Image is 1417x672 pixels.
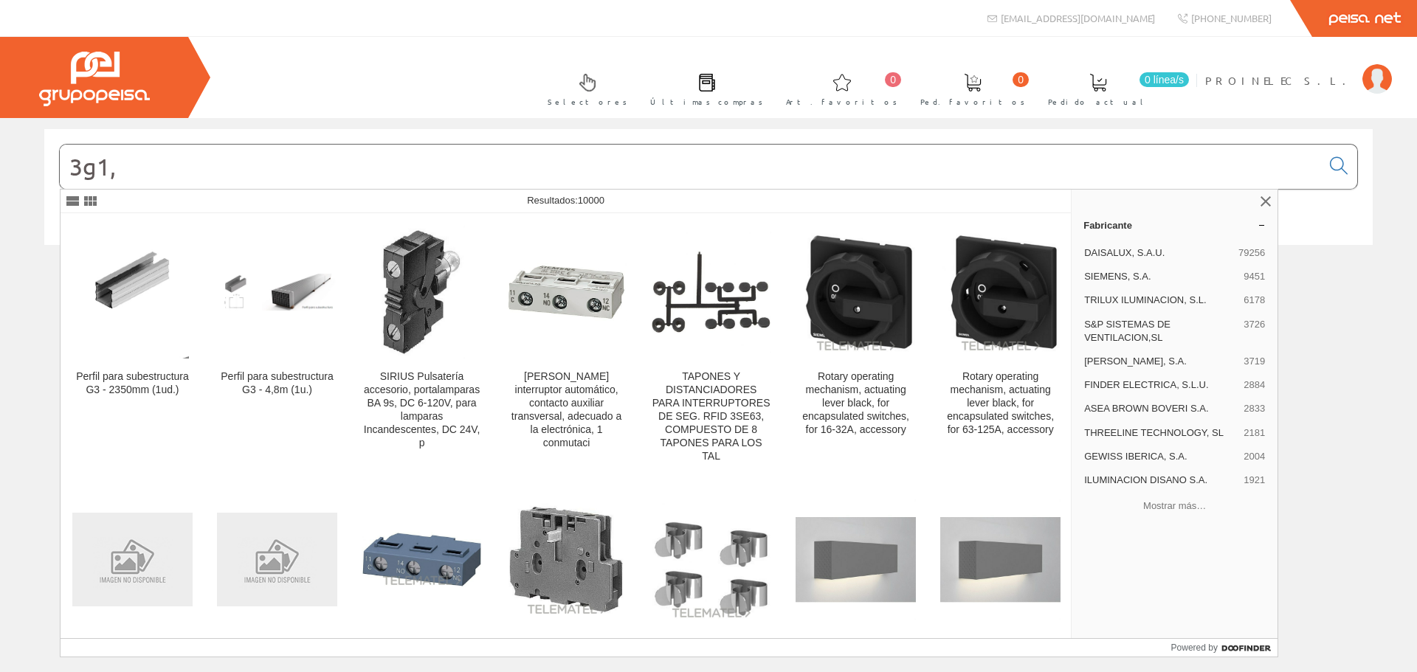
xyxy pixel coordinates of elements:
[217,274,337,311] img: Perfil para subestructura G3 - 4,8m (1u.)
[72,370,193,397] div: Perfil para subestructura G3 - 2350mm (1ud.)
[1078,493,1272,518] button: Mostrar más…
[1084,402,1238,415] span: ASEA BROWN BOVERI S.A.
[217,370,337,397] div: Perfil para subestructura G3 - 4,8m (1u.)
[784,214,928,480] a: Rotary operating mechanism, actuating lever black, for encapsulated switches, for 16-32A, accesso...
[940,370,1061,437] div: Rotary operating mechanism, actuating lever black, for encapsulated switches, for 63-125A, accessory
[506,503,627,617] img: BLOQUE CONTACTORES AUXILIARES PARA CONMUTACION DE BOBINAS CON CONEXION ECONOMIZADORA DC CON CONEXION
[205,214,349,480] a: Perfil para subestructura G3 - 4,8m (1u.) Perfil para subestructura G3 - 4,8m (1u.)
[217,513,337,606] img: Resistencia adicional, 3,5 Ohmios
[796,370,916,437] div: Rotary operating mechanism, actuating lever black, for encapsulated switches, for 16-32A, accessory
[639,214,783,480] a: TAPONES Y DISTANCIADORES PARA INTERRUPTORES DE SEG. RFID 3SE63, COMPUESTO DE 8 TAPONES PARA LOS T...
[506,263,627,322] img: SIRIUS interruptor automático, contacto auxiliar transversal, adecuado a la electrónica, 1 conmutaci
[651,370,771,463] div: TAPONES Y DISTANCIADORES PARA INTERRUPTORES DE SEG. RFID 3SE63, COMPUESTO DE 8 TAPONES PARA LOS TAL
[217,637,337,664] div: Resistencia adicional, 3,5 Ohmios
[39,52,150,106] img: Grupo Peisa
[1244,355,1265,368] span: 3719
[362,532,482,587] img: SIRIUS Innovations 1 conmutado transversal para electrónica ., conexión tornillo, interruptores S00/
[940,232,1061,352] img: Rotary operating mechanism, actuating lever black, for encapsulated switches, for 63-125A, accessory
[1244,450,1265,463] span: 2004
[527,195,604,206] span: Resultados:
[786,94,897,109] span: Art. favoritos
[578,195,604,206] span: 10000
[1191,12,1272,24] span: [PHONE_NUMBER]
[1244,318,1265,344] span: 3726
[533,61,635,115] a: Selectores
[76,226,189,358] img: Perfil para subestructura G3 - 2350mm (1ud.)
[61,214,204,480] a: Perfil para subestructura G3 - 2350mm (1ud.) Perfil para subestructura G3 - 2350mm (1ud.)
[928,214,1072,480] a: Rotary operating mechanism, actuating lever black, for encapsulated switches, for 63-125A, access...
[1084,246,1232,260] span: DAISALUX, S.A.U.
[548,94,627,109] span: Selectores
[796,499,916,620] img: Aplique 10w 1160/830 L290 GR
[1084,378,1238,392] span: FINDER ELECTRICA, S.L.U.
[1084,355,1238,368] span: [PERSON_NAME], S.A.
[1171,639,1278,657] a: Powered by
[72,637,193,664] div: SERIES-CONNECTED RESISTOR 5 KOHM
[1238,246,1265,260] span: 79256
[44,263,1373,276] div: © Grupo Peisa
[1048,94,1148,109] span: Pedido actual
[1205,61,1392,75] a: PROINELEC S.L.
[1244,426,1265,440] span: 2181
[494,214,638,480] a: SIRIUS interruptor automático, contacto auxiliar transversal, adecuado a la electrónica, 1 conmut...
[379,226,465,358] img: SIRIUS Pulsatería accesorio, portalamparas BA 9s, DC 6-120V, para lamparas Incandescentes, DC 24V, p
[1084,426,1238,440] span: THREELINE TECHNOLOGY, SL
[1140,72,1189,87] span: 0 línea/s
[650,94,763,109] span: Últimas compras
[651,499,771,620] img: Cable shield clamps, 3-12mm accessory for repair and maintenance switch 3LD2 with EMC plate, contain
[1001,12,1155,24] span: [EMAIL_ADDRESS][DOMAIN_NAME]
[635,61,770,115] a: Últimas compras
[1033,61,1193,115] a: 0 línea/s Pedido actual
[1244,378,1265,392] span: 2884
[1084,318,1238,344] span: S&P SISTEMAS DE VENTILACION,SL
[920,94,1025,109] span: Ped. favoritos
[1244,474,1265,487] span: 1921
[1244,294,1265,307] span: 6178
[1084,294,1238,307] span: TRILUX ILUMINACION, S.L.
[1072,213,1278,237] a: Fabricante
[72,513,193,606] img: SERIES-CONNECTED RESISTOR 5 KOHM
[1205,73,1355,88] span: PROINELEC S.L.
[885,72,901,87] span: 0
[1084,450,1238,463] span: GEWISS IBERICA, S.A.
[362,370,482,450] div: SIRIUS Pulsatería accesorio, portalamparas BA 9s, DC 6-120V, para lamparas Incandescentes, DC 24V, p
[1013,72,1029,87] span: 0
[506,370,627,450] div: [PERSON_NAME] interruptor automático, contacto auxiliar transversal, adecuado a la electrónica, 1...
[1084,474,1238,487] span: ILUMINACION DISANO S.A.
[1244,270,1265,283] span: 9451
[651,232,771,352] img: TAPONES Y DISTANCIADORES PARA INTERRUPTORES DE SEG. RFID 3SE63, COMPUESTO DE 8 TAPONES PARA LOS TAL
[940,637,1061,664] div: Aplique 7w 760/830 L290 GR
[796,232,916,352] img: Rotary operating mechanism, actuating lever black, for encapsulated switches, for 16-32A, accessory
[940,499,1061,620] img: Aplique 7w 760/830 L290 GR
[1171,641,1218,654] span: Powered by
[796,637,916,664] div: Aplique 10w 1160/830 L290 GR
[1244,402,1265,415] span: 2833
[1084,270,1238,283] span: SIEMENS, S.A.
[350,214,494,480] a: SIRIUS Pulsatería accesorio, portalamparas BA 9s, DC 6-120V, para lamparas Incandescentes, DC 24V...
[60,145,1321,189] input: Buscar...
